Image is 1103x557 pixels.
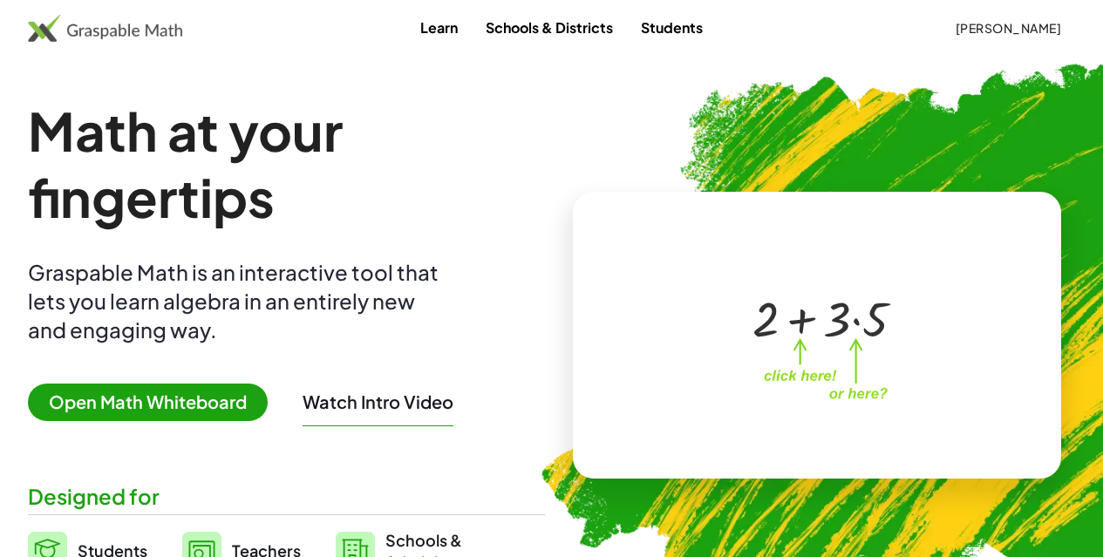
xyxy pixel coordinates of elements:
[406,11,472,44] a: Learn
[28,258,446,344] div: Graspable Math is an interactive tool that lets you learn algebra in an entirely new and engaging...
[627,11,717,44] a: Students
[28,394,282,412] a: Open Math Whiteboard
[28,98,545,230] h1: Math at your fingertips
[941,12,1075,44] button: [PERSON_NAME]
[303,391,453,413] button: Watch Intro Video
[472,11,627,44] a: Schools & Districts
[28,482,545,511] div: Designed for
[955,20,1061,36] span: [PERSON_NAME]
[28,384,268,421] span: Open Math Whiteboard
